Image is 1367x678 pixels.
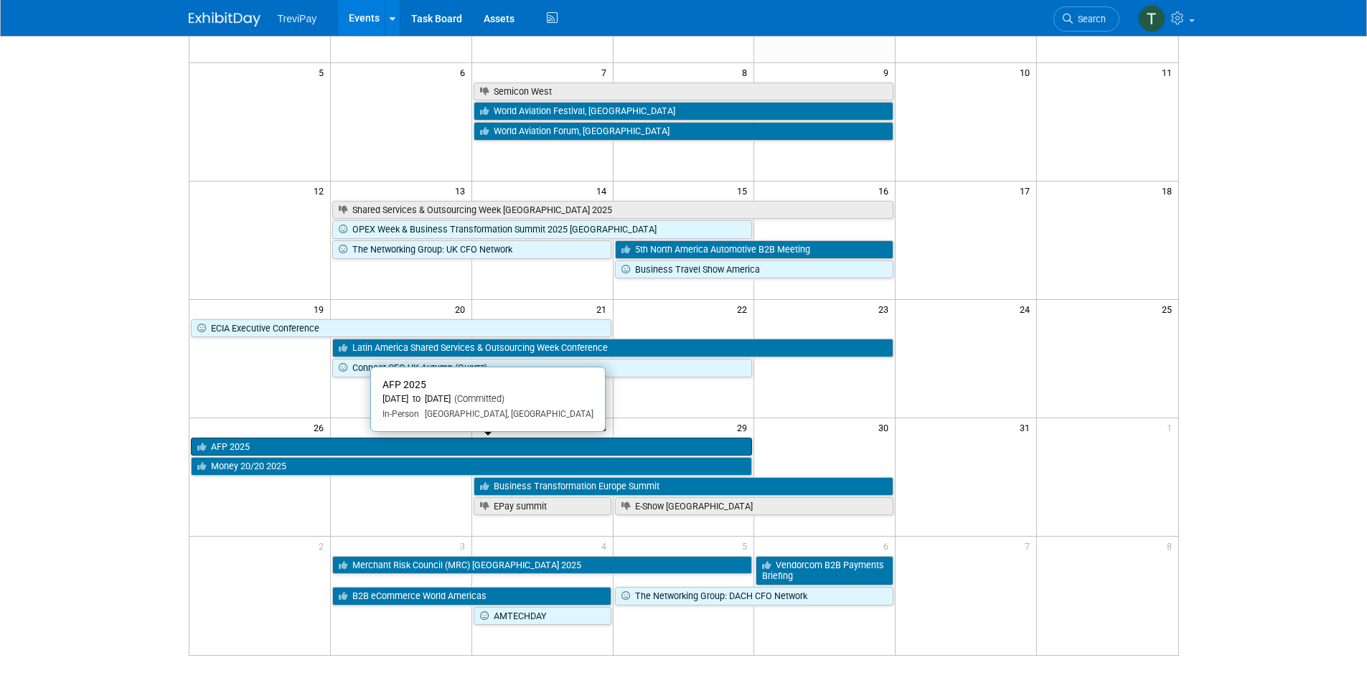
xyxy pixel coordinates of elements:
span: 15 [736,182,753,199]
span: 25 [1160,300,1178,318]
a: Business Travel Show America [615,260,894,279]
a: E-Show [GEOGRAPHIC_DATA] [615,497,894,516]
span: 16 [877,182,895,199]
span: 5 [741,537,753,555]
a: Vendorcom B2B Payments Briefing [756,556,893,585]
a: Semicon West [474,83,894,101]
span: 30 [877,418,895,436]
span: 1 [1165,418,1178,436]
a: Merchant Risk Council (MRC) [GEOGRAPHIC_DATA] 2025 [332,556,753,575]
span: 11 [1160,63,1178,81]
span: 18 [1160,182,1178,199]
span: 4 [600,537,613,555]
span: 19 [312,300,330,318]
a: Latin America Shared Services & Outsourcing Week Conference [332,339,893,357]
a: AMTECHDAY [474,607,611,626]
span: 7 [600,63,613,81]
a: Business Transformation Europe Summit [474,477,894,496]
span: 8 [1165,537,1178,555]
a: B2B eCommerce World Americas [332,587,611,606]
span: TreviPay [278,13,317,24]
a: World Aviation Forum, [GEOGRAPHIC_DATA] [474,122,894,141]
span: 3 [459,537,471,555]
a: The Networking Group: DACH CFO Network [615,587,894,606]
span: 6 [459,63,471,81]
span: In-Person [382,409,419,419]
span: 2 [317,537,330,555]
a: 5th North America Automotive B2B Meeting [615,240,894,259]
span: 9 [882,63,895,81]
img: Tara DePaepe [1138,5,1165,32]
span: 10 [1018,63,1036,81]
a: AFP 2025 [191,438,753,456]
span: 24 [1018,300,1036,318]
span: 29 [736,418,753,436]
span: 22 [736,300,753,318]
a: ECIA Executive Conference [191,319,611,338]
a: Shared Services & Outsourcing Week [GEOGRAPHIC_DATA] 2025 [332,201,893,220]
span: 26 [312,418,330,436]
a: The Networking Group: UK CFO Network [332,240,611,259]
span: (Committed) [451,393,504,404]
span: AFP 2025 [382,379,426,390]
span: 21 [595,300,613,318]
span: 14 [595,182,613,199]
span: 6 [882,537,895,555]
span: 13 [454,182,471,199]
a: EPay summit [474,497,611,516]
img: ExhibitDay [189,12,260,27]
a: Money 20/20 2025 [191,457,753,476]
span: 8 [741,63,753,81]
a: World Aviation Festival, [GEOGRAPHIC_DATA] [474,102,894,121]
span: [GEOGRAPHIC_DATA], [GEOGRAPHIC_DATA] [419,409,593,419]
span: 20 [454,300,471,318]
span: 23 [877,300,895,318]
span: 5 [317,63,330,81]
span: 31 [1018,418,1036,436]
span: Search [1073,14,1106,24]
a: OPEX Week & Business Transformation Summit 2025 [GEOGRAPHIC_DATA] [332,220,753,239]
a: Connect CFO UK Autumn (Quartz) [332,359,753,377]
span: 12 [312,182,330,199]
span: 17 [1018,182,1036,199]
div: [DATE] to [DATE] [382,393,593,405]
a: Search [1053,6,1119,32]
span: 7 [1023,537,1036,555]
